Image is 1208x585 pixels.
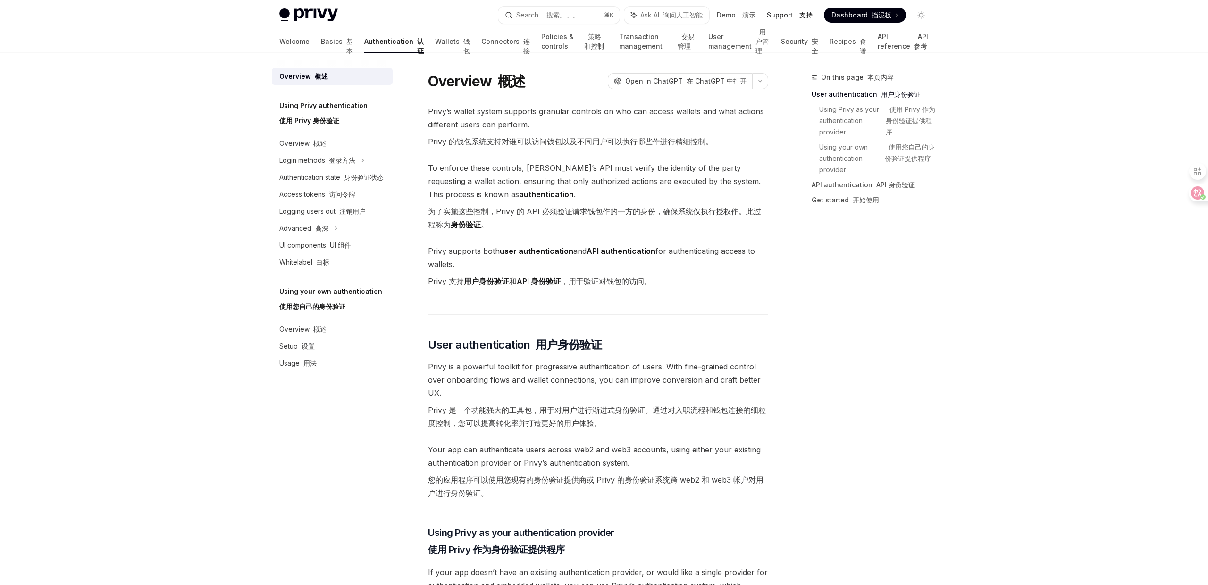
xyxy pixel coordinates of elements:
strong: authentication [519,190,574,199]
font: 概述 [313,139,327,147]
font: 高深 [315,224,328,232]
font: 使用 Privy 身份验证 [279,117,339,125]
font: 搜索。。。 [546,11,579,19]
h1: Overview [428,73,525,90]
font: 基本 [346,37,353,55]
font: 食谱 [860,37,866,55]
a: Using your own authentication provider 使用您自己的身份验证提供程序 [819,140,936,177]
a: Wallets 钱包 [435,30,470,53]
font: 概述 [315,72,328,80]
div: Overview [279,71,328,82]
strong: 身份验证 [451,220,481,229]
font: 支持 [799,11,813,19]
div: Logging users out [279,206,366,217]
font: 本页内容 [867,73,894,81]
font: 在 ChatGPT 中打开 [687,77,747,85]
strong: user authentication [500,246,573,256]
font: 用户管理 [755,28,769,55]
a: Access tokens 访问令牌 [272,186,393,203]
div: Access tokens [279,189,355,200]
span: To enforce these controls, [PERSON_NAME]’s API must verify the identity of the party requesting a... [428,161,768,235]
div: UI components [279,240,351,251]
font: 交易管理 [678,33,695,50]
span: Privy supports both and for authenticating access to wallets. [428,244,768,292]
font: 注销用户 [339,207,366,215]
font: 认证 [417,37,424,55]
font: 使用您自己的身份验证提供程序 [885,143,935,162]
span: Privy’s wallet system supports granular controls on who can access wallets and what actions diffe... [428,105,768,152]
span: Privy is a powerful toolkit for progressive authentication of users. With fine-grained control ov... [428,360,768,434]
font: Privy 是一个功能强大的工具包，用于对用户进行渐进式身份验证。通过对入职流程和钱包连接的细粒度控制，您可以提高转化率并打造更好的用户体验。 [428,405,766,428]
a: Logging users out 注销用户 [272,203,393,220]
a: Usage 用法 [272,355,393,372]
a: Whitelabel 白标 [272,254,393,271]
a: Basics 基本 [321,30,353,53]
button: Toggle dark mode [914,8,929,23]
div: Authentication state [279,172,384,183]
button: Ask AI 询问人工智能 [624,7,709,24]
font: 身份验证状态 [344,173,384,181]
span: Dashboard [831,10,891,20]
font: 用户身份验证 [881,90,921,98]
font: 为了实施这些控制，Privy 的 API 必须验证请求钱包作的一方的身份，确保系统仅执行授权作。此过程称为 。 [428,207,761,229]
a: Get started 开始使用 [812,192,936,208]
strong: API 身份验证 [517,276,561,286]
font: 安全 [812,37,818,55]
a: API reference API 参考 [878,30,929,53]
span: Your app can authenticate users across web2 and web3 accounts, using either your existing authent... [428,443,768,503]
font: 白标 [316,258,329,266]
font: 您的应用程序可以使用您现有的身份验证提供商或 Privy 的身份验证系统跨 web2 和 web3 帐户对用户进行身份验证。 [428,475,763,498]
font: 演示 [742,11,755,19]
span: Ask AI [640,10,703,20]
a: API authentication API 身份验证 [812,177,936,192]
font: 登录方法 [329,156,355,164]
button: Open in ChatGPT 在 ChatGPT 中打开 [608,73,752,89]
a: Connectors 连接 [481,30,530,53]
span: Using Privy as your authentication provider [428,526,614,560]
h5: Using Privy authentication [279,100,368,130]
font: 概述 [498,73,526,90]
a: Security 安全 [781,30,818,53]
a: Authentication 认证 [364,30,424,53]
strong: 用户身份验证 [464,276,509,286]
font: 概述 [313,325,327,333]
font: 询问人工智能 [663,11,703,19]
div: Search... [516,9,579,21]
div: Setup [279,341,315,352]
font: API 身份验证 [876,181,915,189]
span: User authentication [428,337,602,352]
span: ⌘ K [604,11,614,19]
div: Advanced [279,223,328,234]
div: Login methods [279,155,355,166]
font: 策略和控制 [584,33,604,50]
font: 开始使用 [853,196,879,204]
a: Overview 概述 [272,321,393,338]
a: User authentication 用户身份验证 [812,87,936,102]
strong: API authentication [587,246,655,256]
div: Usage [279,358,317,369]
font: UI 组件 [330,241,351,249]
a: Authentication state 身份验证状态 [272,169,393,186]
font: Privy 支持 和 ，用于验证对钱包的访问。 [428,276,652,286]
a: Overview 概述 [272,135,393,152]
a: Welcome [279,30,310,53]
font: 用法 [303,359,317,367]
font: 使用 Privy 作为身份验证提供程序 [886,105,935,136]
a: User management 用户管理 [708,30,770,53]
h5: Using your own authentication [279,286,382,316]
div: Whitelabel [279,257,329,268]
a: Policies & controls 策略和控制 [541,30,608,53]
div: Overview [279,138,327,149]
img: light logo [279,8,338,22]
span: Open in ChatGPT [625,76,747,86]
button: Search... 搜索。。。⌘K [498,7,620,24]
a: Using Privy as your authentication provider 使用 Privy 作为身份验证提供程序 [819,102,936,140]
font: API 参考 [914,33,928,50]
font: 使用您自己的身份验证 [279,302,345,310]
a: Support 支持 [767,10,813,20]
font: 访问令牌 [329,190,355,198]
font: 用户身份验证 [536,338,602,351]
a: Overview 概述 [272,68,393,85]
font: Privy 的钱包系统支持对谁可以访问钱包以及不同用户可以执行哪些作进行精细控制。 [428,137,713,146]
a: Setup 设置 [272,338,393,355]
